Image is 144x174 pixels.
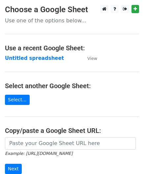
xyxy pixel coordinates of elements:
h3: Choose a Google Sheet [5,5,139,14]
h4: Use a recent Google Sheet: [5,44,139,52]
a: Untitled spreadsheet [5,55,64,61]
h4: Copy/paste a Google Sheet URL: [5,127,139,135]
a: View [81,55,97,61]
a: Select... [5,95,30,105]
input: Paste your Google Sheet URL here [5,137,136,150]
small: Example: [URL][DOMAIN_NAME] [5,151,72,156]
p: Use one of the options below... [5,17,139,24]
small: View [87,56,97,61]
input: Next [5,164,22,174]
h4: Select another Google Sheet: [5,82,139,90]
